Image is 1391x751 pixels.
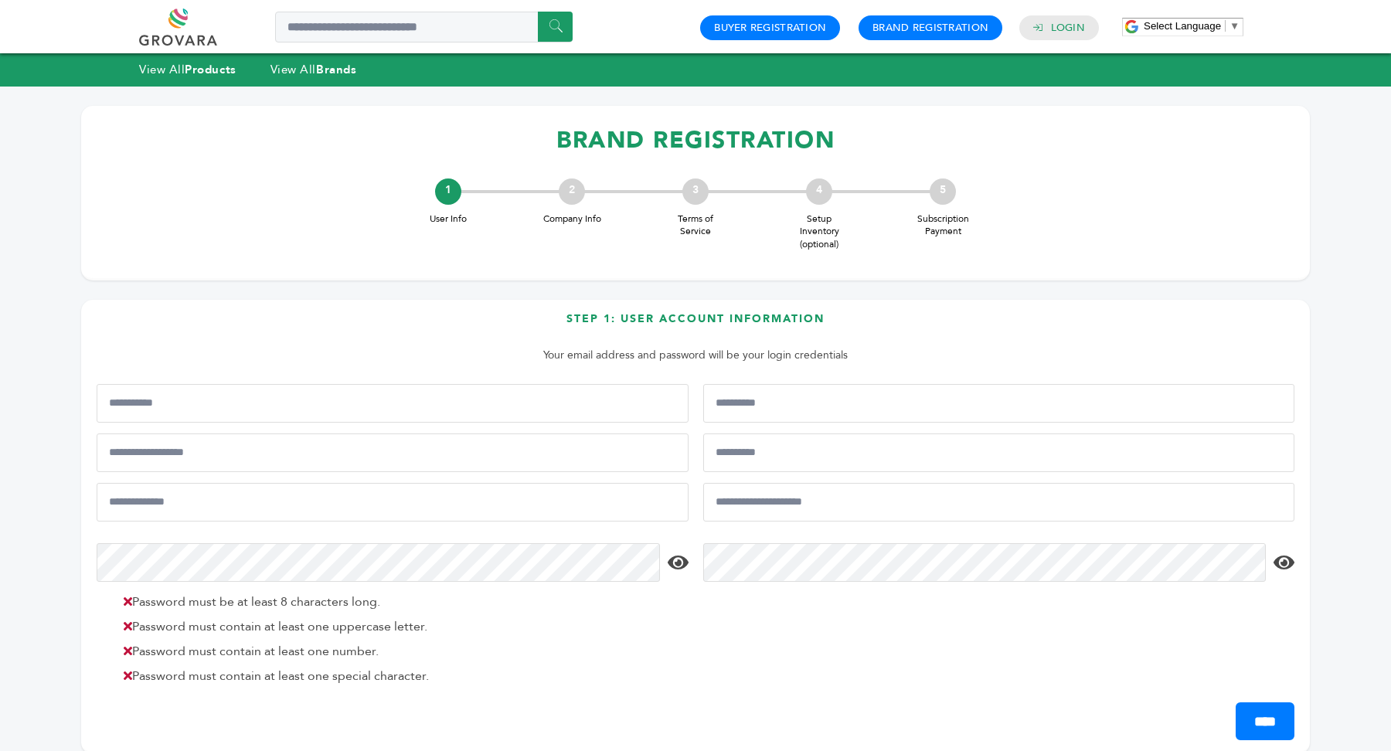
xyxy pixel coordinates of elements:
[788,212,850,251] span: Setup Inventory (optional)
[116,617,685,636] li: Password must contain at least one uppercase letter.
[1144,20,1221,32] span: Select Language
[703,543,1267,582] input: Confirm Password*
[682,178,709,205] div: 3
[116,667,685,685] li: Password must contain at least one special character.
[541,212,603,226] span: Company Info
[97,117,1294,163] h1: BRAND REGISTRATION
[703,483,1295,522] input: Confirm Email Address*
[714,21,826,35] a: Buyer Registration
[270,62,357,77] a: View AllBrands
[275,12,573,42] input: Search a product or brand...
[97,384,689,423] input: First Name*
[116,642,685,661] li: Password must contain at least one number.
[97,433,689,472] input: Mobile Phone Number
[1051,21,1085,35] a: Login
[97,311,1294,338] h3: Step 1: User Account Information
[104,346,1287,365] p: Your email address and password will be your login credentials
[97,543,660,582] input: Password*
[703,433,1295,472] input: Job Title*
[1225,20,1226,32] span: ​
[185,62,236,77] strong: Products
[316,62,356,77] strong: Brands
[559,178,585,205] div: 2
[872,21,988,35] a: Brand Registration
[97,483,689,522] input: Email Address*
[139,62,236,77] a: View AllProducts
[116,593,685,611] li: Password must be at least 8 characters long.
[703,384,1295,423] input: Last Name*
[930,178,956,205] div: 5
[1229,20,1240,32] span: ▼
[435,178,461,205] div: 1
[806,178,832,205] div: 4
[417,212,479,226] span: User Info
[665,212,726,239] span: Terms of Service
[912,212,974,239] span: Subscription Payment
[1144,20,1240,32] a: Select Language​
